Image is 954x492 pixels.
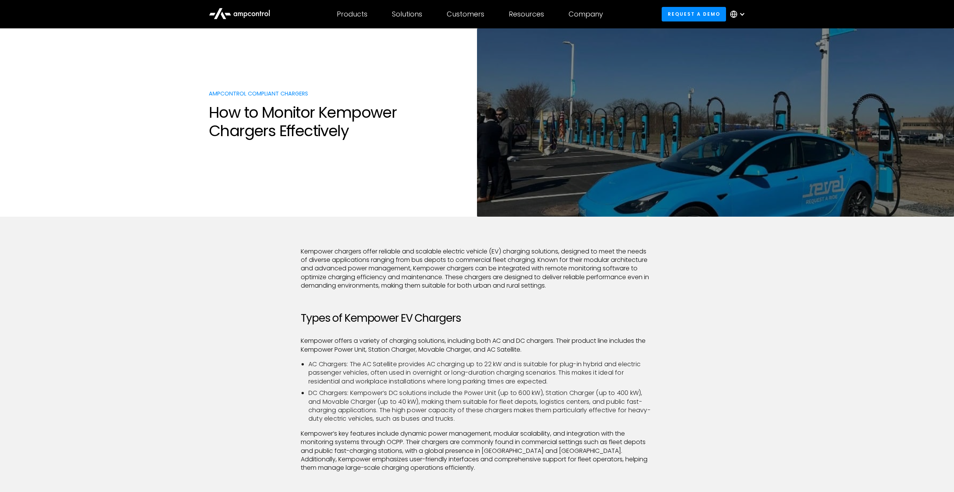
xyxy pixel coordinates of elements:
[301,337,653,354] p: Kempower offers a variety of charging solutions, including both AC and DC chargers. Their product...
[308,360,653,386] li: AC Chargers: The AC Satellite provides AC charging up to 22 kW and is suitable for plug-in hybrid...
[301,247,653,290] p: Kempower chargers offer reliable and scalable electric vehicle (EV) charging solutions, designed ...
[392,10,422,18] div: Solutions
[662,7,726,21] a: Request a demo
[301,429,653,472] p: Kempower’s key features include dynamic power management, modular scalability, and integration wi...
[569,10,603,18] div: Company
[209,103,469,140] h1: How to Monitor Kempower Chargers Effectively
[308,389,653,423] li: DC Chargers: Kempower’s DC solutions include the Power Unit (up to 600 kW), Station Charger (up t...
[337,10,367,18] div: Products
[447,10,484,18] div: Customers
[509,10,544,18] div: Resources
[209,90,469,97] p: Ampcontrol compliant chargers
[301,312,653,325] h2: Types of Kempower EV Chargers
